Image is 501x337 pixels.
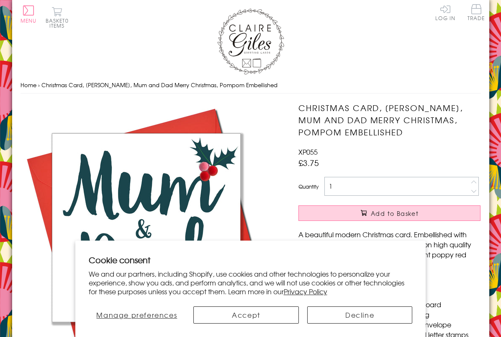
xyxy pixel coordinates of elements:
[298,147,318,157] span: XP055
[468,4,485,21] span: Trade
[435,4,455,21] a: Log In
[298,183,319,190] label: Quantity
[21,5,37,23] button: Menu
[46,7,69,28] button: Basket0 items
[193,306,299,324] button: Accept
[307,306,413,324] button: Decline
[21,81,36,89] a: Home
[21,77,481,94] nav: breadcrumbs
[468,4,485,22] a: Trade
[298,102,480,138] h1: Christmas Card, [PERSON_NAME], Mum and Dad Merry Christmas, Pompom Embellished
[38,81,40,89] span: ›
[298,157,319,168] span: £3.75
[89,306,185,324] button: Manage preferences
[298,229,480,270] p: A beautiful modern Christmas card. Embellished with bright coloured pompoms and printed on high q...
[284,286,327,296] a: Privacy Policy
[21,17,37,24] span: Menu
[217,8,284,75] img: Claire Giles Greetings Cards
[89,254,413,266] h2: Cookie consent
[41,81,277,89] span: Christmas Card, [PERSON_NAME], Mum and Dad Merry Christmas, Pompom Embellished
[298,205,480,221] button: Add to Basket
[371,209,419,218] span: Add to Basket
[96,310,177,320] span: Manage preferences
[89,270,413,296] p: We and our partners, including Shopify, use cookies and other technologies to personalize your ex...
[49,17,69,29] span: 0 items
